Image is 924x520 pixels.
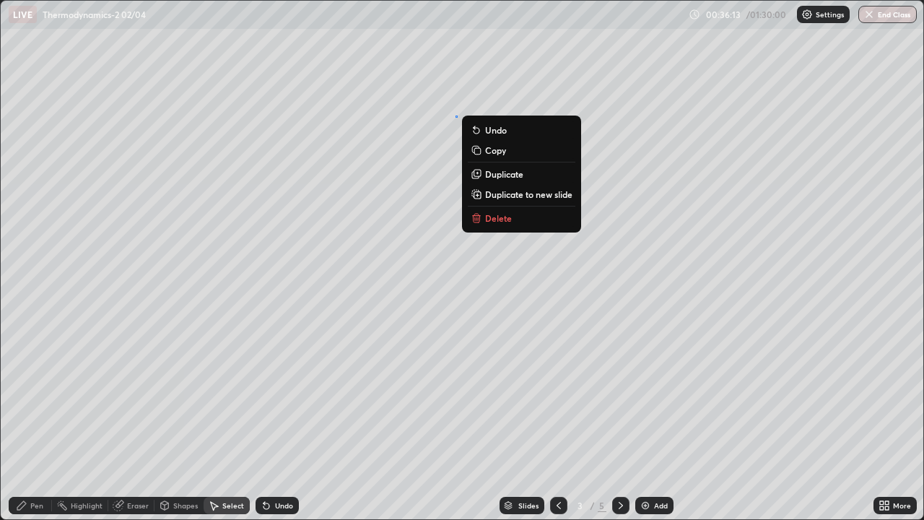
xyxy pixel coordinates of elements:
button: Undo [468,121,575,139]
button: Duplicate [468,165,575,183]
div: 5 [598,499,606,512]
div: Add [654,502,668,509]
p: Delete [485,212,512,224]
img: end-class-cross [863,9,875,20]
div: Select [222,502,244,509]
p: Duplicate to new slide [485,188,572,200]
div: 3 [573,501,588,510]
p: Duplicate [485,168,523,180]
button: Delete [468,209,575,227]
p: Thermodynamics-2 02/04 [43,9,146,20]
p: Settings [816,11,844,18]
div: Shapes [173,502,198,509]
p: Undo [485,124,507,136]
img: add-slide-button [640,500,651,511]
button: End Class [858,6,917,23]
div: Highlight [71,502,103,509]
img: class-settings-icons [801,9,813,20]
p: Copy [485,144,506,156]
button: Copy [468,142,575,159]
p: LIVE [13,9,32,20]
div: Undo [275,502,293,509]
div: Eraser [127,502,149,509]
button: Duplicate to new slide [468,186,575,203]
div: Pen [30,502,43,509]
div: / [590,501,595,510]
div: More [893,502,911,509]
div: Slides [518,502,539,509]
